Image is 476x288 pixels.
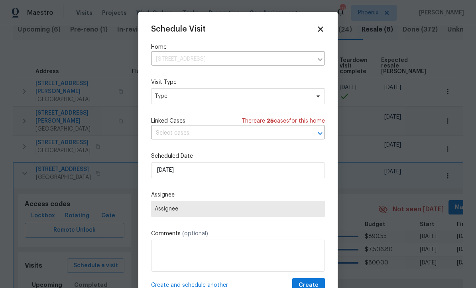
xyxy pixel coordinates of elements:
span: Close [316,25,325,34]
label: Home [151,43,325,51]
button: Open [315,128,326,139]
label: Comments [151,230,325,238]
label: Assignee [151,191,325,199]
input: Select cases [151,127,303,139]
span: Schedule Visit [151,25,206,33]
span: (optional) [182,231,208,236]
input: M/D/YYYY [151,162,325,178]
input: Enter in an address [151,53,313,66]
label: Scheduled Date [151,152,325,160]
span: Assignee [155,206,321,212]
span: Linked Cases [151,117,185,125]
label: Visit Type [151,78,325,86]
span: 25 [267,118,274,124]
span: There are case s for this home [242,117,325,125]
span: Type [155,92,310,100]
